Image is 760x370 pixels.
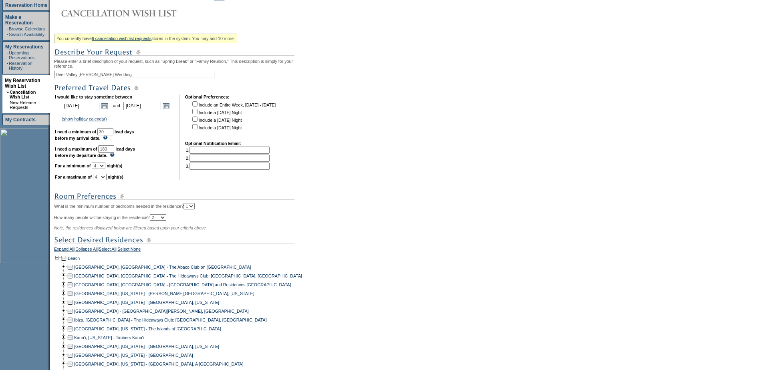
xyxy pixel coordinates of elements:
[5,2,47,8] a: Reservation Home
[103,135,108,140] img: questionMark_lightBlue.gif
[54,247,308,254] div: | | |
[55,163,91,168] b: For a minimum of
[9,32,44,37] a: Search Availability
[117,247,141,254] a: Select None
[186,163,270,170] td: 3.
[55,147,97,151] b: I need a maximum of
[108,175,123,179] b: night(s)
[75,247,98,254] a: Collapse All
[92,36,151,41] a: 6 cancellation wish list requests
[7,26,8,31] td: ·
[110,153,115,157] img: questionMark_lightBlue.gif
[74,326,221,331] a: [GEOGRAPHIC_DATA], [US_STATE] - The Islands of [GEOGRAPHIC_DATA]
[55,147,135,158] b: lead days before my departure date.
[5,14,33,26] a: Make a Reservation
[74,282,291,287] a: [GEOGRAPHIC_DATA], [GEOGRAPHIC_DATA] - [GEOGRAPHIC_DATA] and Residences [GEOGRAPHIC_DATA]
[54,225,206,230] span: Note: the residences displayed below are filtered based upon your criteria above
[9,61,32,70] a: Reservation History
[74,353,193,358] a: [GEOGRAPHIC_DATA], [US_STATE] - [GEOGRAPHIC_DATA]
[7,61,8,70] td: ·
[185,95,230,99] b: Optional Preferences:
[100,101,109,110] a: Open the calendar popup.
[162,101,171,110] a: Open the calendar popup.
[10,90,36,99] a: Cancellation Wish List
[55,129,96,134] b: I need a minimum of
[112,100,121,111] td: and
[74,318,267,322] a: Ibiza, [GEOGRAPHIC_DATA] - The Hideaways Club: [GEOGRAPHIC_DATA], [GEOGRAPHIC_DATA]
[107,163,122,168] b: night(s)
[6,90,9,95] b: »
[55,95,132,99] b: I would like to stay sometime between
[99,247,117,254] a: Select All
[74,335,144,340] a: Kaua'i, [US_STATE] - Timbers Kaua'i
[10,100,36,110] a: New Release Requests
[74,291,254,296] a: [GEOGRAPHIC_DATA], [US_STATE] - [PERSON_NAME][GEOGRAPHIC_DATA], [US_STATE]
[5,78,40,89] a: My Reservation Wish List
[74,344,219,349] a: [GEOGRAPHIC_DATA], [US_STATE] - [GEOGRAPHIC_DATA], [US_STATE]
[62,102,99,110] input: Date format: M/D/Y. Shortcut keys: [T] for Today. [UP] or [.] for Next Day. [DOWN] or [,] for Pre...
[191,100,276,135] td: Include an Entire Week, [DATE] - [DATE] Include a [DATE] Night Include a [DATE] Night Include a [...
[186,147,270,154] td: 1.
[54,247,74,254] a: Expand All
[9,26,45,31] a: Browse Calendars
[54,191,294,201] img: subTtlRoomPreferences.gif
[74,265,251,269] a: [GEOGRAPHIC_DATA], [GEOGRAPHIC_DATA] - The Abaco Club on [GEOGRAPHIC_DATA]
[55,129,134,141] b: lead days before my arrival date.
[186,155,270,162] td: 2.
[68,256,80,261] a: Beach
[185,141,241,146] b: Optional Notification Email:
[74,362,243,366] a: [GEOGRAPHIC_DATA], [US_STATE] - [GEOGRAPHIC_DATA], A [GEOGRAPHIC_DATA]
[74,309,249,314] a: [GEOGRAPHIC_DATA] - [GEOGRAPHIC_DATA][PERSON_NAME], [GEOGRAPHIC_DATA]
[54,5,214,21] img: Cancellation Wish List
[74,273,302,278] a: [GEOGRAPHIC_DATA], [GEOGRAPHIC_DATA] - The Hideaways Club: [GEOGRAPHIC_DATA], [GEOGRAPHIC_DATA]
[5,117,36,123] a: My Contracts
[9,50,34,60] a: Upcoming Reservations
[5,44,43,50] a: My Reservations
[6,100,9,110] td: ·
[54,34,237,43] div: You currently have stored in the system. You may add 10 more.
[7,32,8,37] td: ·
[74,300,219,305] a: [GEOGRAPHIC_DATA], [US_STATE] - [GEOGRAPHIC_DATA], [US_STATE]
[7,50,8,60] td: ·
[123,102,161,110] input: Date format: M/D/Y. Shortcut keys: [T] for Today. [UP] or [.] for Next Day. [DOWN] or [,] for Pre...
[62,117,107,121] a: (show holiday calendar)
[55,175,92,179] b: For a maximum of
